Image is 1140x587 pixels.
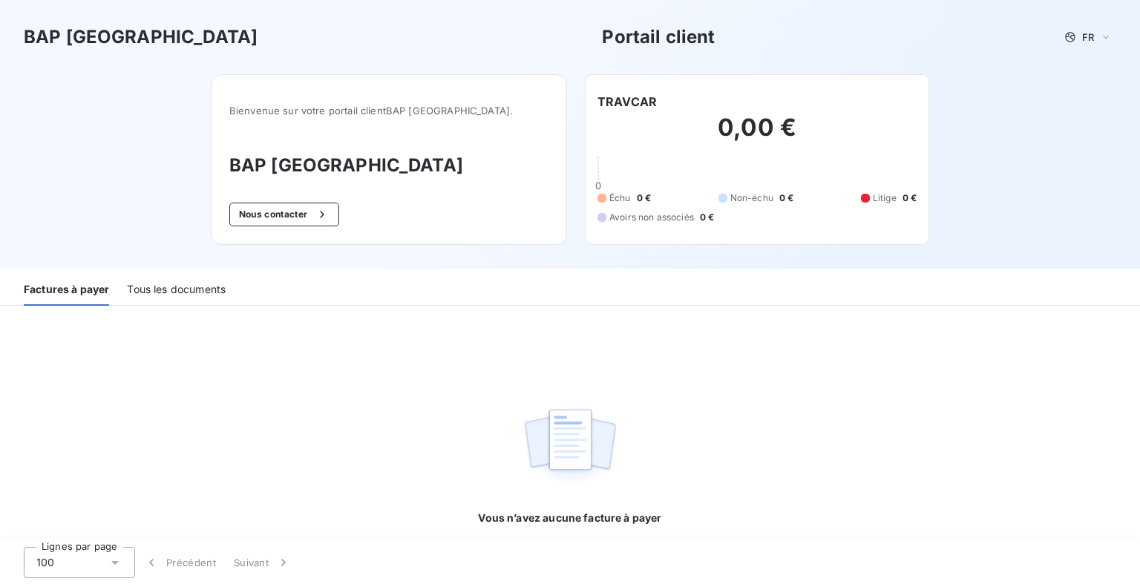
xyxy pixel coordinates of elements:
[597,93,657,111] h6: TRAVCAR
[135,547,225,578] button: Précédent
[229,105,548,117] span: Bienvenue sur votre portail client BAP [GEOGRAPHIC_DATA] .
[225,547,300,578] button: Suivant
[597,113,917,157] h2: 0,00 €
[24,275,109,306] div: Factures à payer
[637,191,651,205] span: 0 €
[127,275,226,306] div: Tous les documents
[730,191,773,205] span: Non-échu
[36,555,54,570] span: 100
[873,191,897,205] span: Litige
[595,180,601,191] span: 0
[1082,31,1094,43] span: FR
[602,24,715,50] h3: Portail client
[902,191,917,205] span: 0 €
[522,401,617,493] img: empty state
[609,211,694,224] span: Avoirs non associés
[229,152,548,179] h3: BAP [GEOGRAPHIC_DATA]
[609,191,631,205] span: Échu
[700,211,714,224] span: 0 €
[24,24,258,50] h3: BAP [GEOGRAPHIC_DATA]
[779,191,793,205] span: 0 €
[229,203,339,226] button: Nous contacter
[478,511,661,525] span: Vous n’avez aucune facture à payer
